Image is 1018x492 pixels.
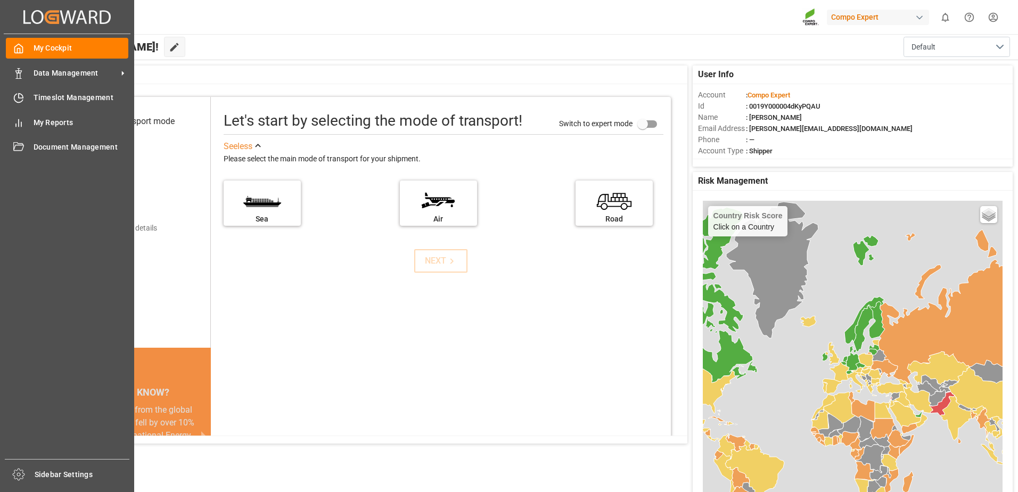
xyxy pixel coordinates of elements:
[713,211,783,220] h4: Country Risk Score
[746,125,913,133] span: : [PERSON_NAME][EMAIL_ADDRESS][DOMAIN_NAME]
[224,110,522,132] div: Let's start by selecting the mode of transport!
[904,37,1010,57] button: open menu
[698,134,746,145] span: Phone
[698,112,746,123] span: Name
[6,87,128,108] a: Timeslot Management
[746,147,773,155] span: : Shipper
[229,214,295,225] div: Sea
[34,142,129,153] span: Document Management
[746,136,754,144] span: : —
[34,68,118,79] span: Data Management
[713,211,783,231] div: Click on a Country
[746,113,802,121] span: : [PERSON_NAME]
[224,153,663,166] div: Please select the main mode of transport for your shipment.
[6,38,128,59] a: My Cockpit
[414,249,467,273] button: NEXT
[35,469,130,480] span: Sidebar Settings
[748,91,790,99] span: Compo Expert
[6,137,128,158] a: Document Management
[698,123,746,134] span: Email Address
[912,42,935,53] span: Default
[827,7,933,27] button: Compo Expert
[34,43,129,54] span: My Cockpit
[224,140,252,153] div: See less
[405,214,472,225] div: Air
[6,112,128,133] a: My Reports
[746,102,820,110] span: : 0019Y000004dKyPQAU
[827,10,929,25] div: Compo Expert
[980,206,997,223] a: Layers
[34,117,129,128] span: My Reports
[933,5,957,29] button: show 0 new notifications
[34,92,129,103] span: Timeslot Management
[559,119,633,127] span: Switch to expert mode
[91,223,157,234] div: Add shipping details
[196,404,211,468] button: next slide / item
[698,68,734,81] span: User Info
[698,101,746,112] span: Id
[698,145,746,157] span: Account Type
[44,37,159,57] span: Hello [PERSON_NAME]!
[802,8,819,27] img: Screenshot%202023-09-29%20at%2010.02.21.png_1712312052.png
[425,255,457,267] div: NEXT
[698,89,746,101] span: Account
[957,5,981,29] button: Help Center
[698,175,768,187] span: Risk Management
[746,91,790,99] span: :
[581,214,647,225] div: Road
